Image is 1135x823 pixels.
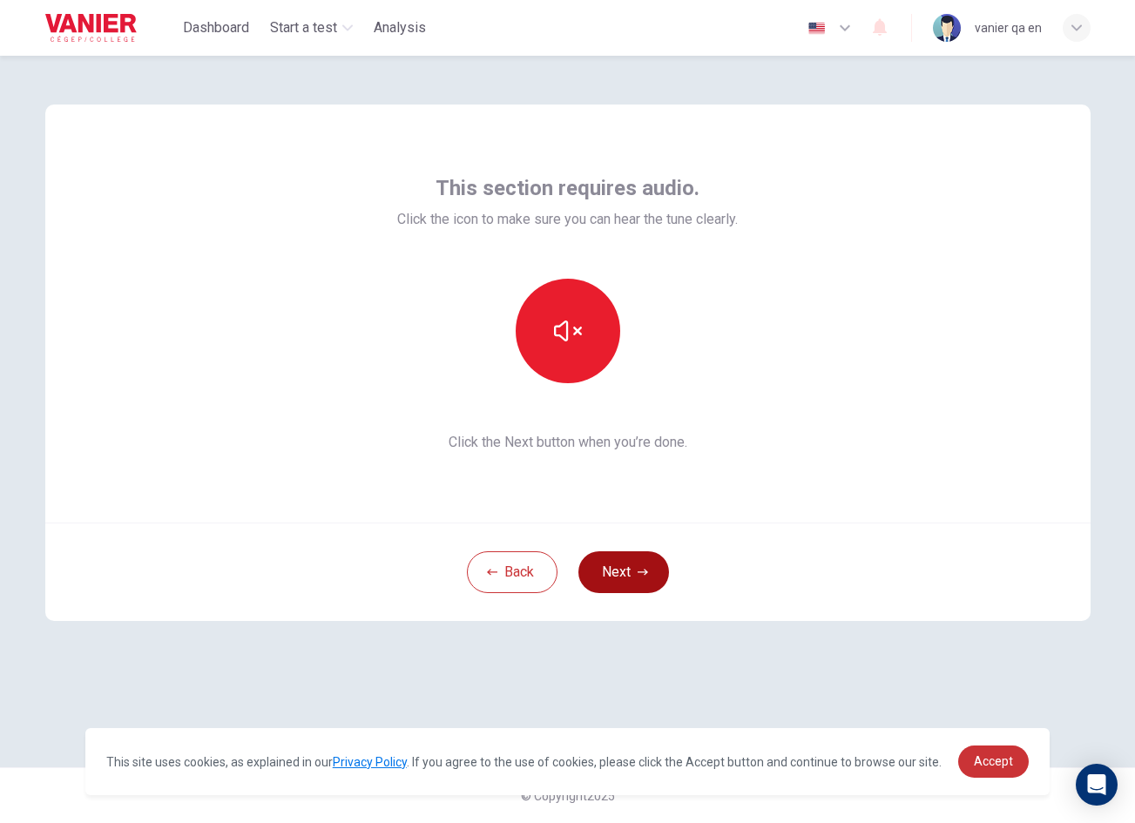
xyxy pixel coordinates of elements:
button: Analysis [367,12,433,44]
div: vanier qa en [975,17,1042,38]
img: en [806,22,828,35]
div: Open Intercom Messenger [1076,764,1118,806]
button: Start a test [263,12,360,44]
button: Back [467,551,557,593]
span: Start a test [270,17,337,38]
a: dismiss cookie message [958,745,1029,778]
span: Click the Next button when you’re done. [397,432,738,453]
a: Vanier logo [45,10,177,45]
span: Dashboard [183,17,249,38]
button: Dashboard [176,12,256,44]
span: © Copyright 2025 [521,789,615,803]
span: This section requires audio. [436,174,699,202]
span: This site uses cookies, as explained in our . If you agree to the use of cookies, please click th... [106,755,942,769]
button: Next [578,551,669,593]
a: Privacy Policy [333,755,407,769]
img: Profile picture [933,14,961,42]
div: cookieconsent [85,728,1051,795]
img: Vanier logo [45,10,137,45]
span: Analysis [374,17,426,38]
span: Click the icon to make sure you can hear the tune clearly. [397,209,738,230]
span: Accept [974,754,1013,768]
